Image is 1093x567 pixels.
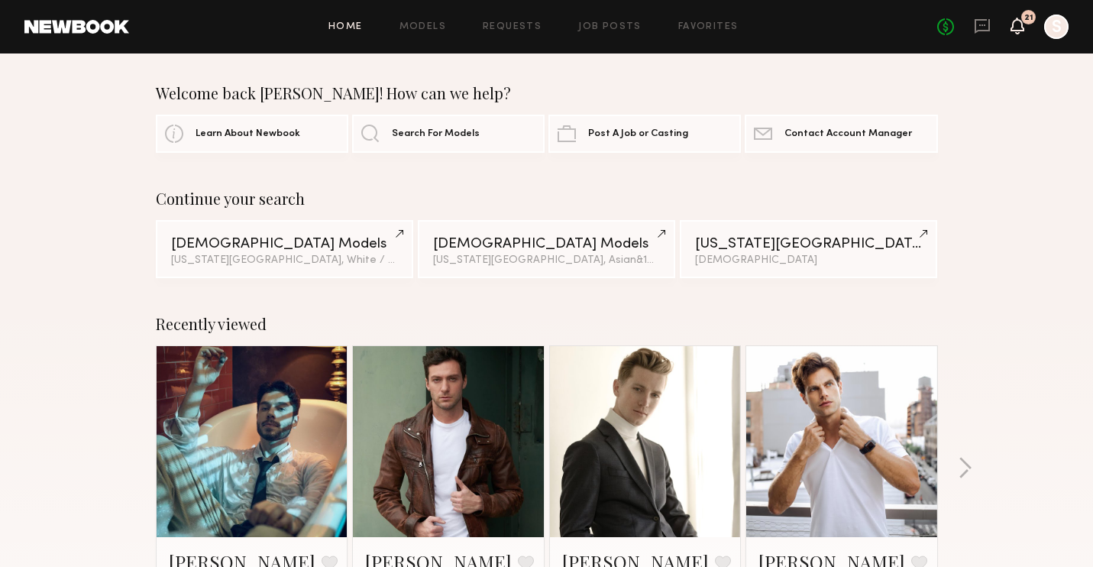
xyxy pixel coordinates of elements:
[548,115,741,153] a: Post A Job or Casting
[171,255,398,266] div: [US_STATE][GEOGRAPHIC_DATA], White / Caucasian
[483,22,542,32] a: Requests
[680,220,937,278] a: [US_STATE][GEOGRAPHIC_DATA][DEMOGRAPHIC_DATA]
[695,237,922,251] div: [US_STATE][GEOGRAPHIC_DATA]
[433,237,660,251] div: [DEMOGRAPHIC_DATA] Models
[433,255,660,266] div: [US_STATE][GEOGRAPHIC_DATA], Asian
[695,255,922,266] div: [DEMOGRAPHIC_DATA]
[399,22,446,32] a: Models
[392,129,480,139] span: Search For Models
[578,22,642,32] a: Job Posts
[1044,15,1069,39] a: S
[328,22,363,32] a: Home
[784,129,912,139] span: Contact Account Manager
[588,129,688,139] span: Post A Job or Casting
[1024,14,1033,22] div: 21
[418,220,675,278] a: [DEMOGRAPHIC_DATA] Models[US_STATE][GEOGRAPHIC_DATA], Asian&1other filter
[745,115,937,153] a: Contact Account Manager
[678,22,739,32] a: Favorites
[636,255,702,265] span: & 1 other filter
[156,220,413,278] a: [DEMOGRAPHIC_DATA] Models[US_STATE][GEOGRAPHIC_DATA], White / Caucasian
[156,84,938,102] div: Welcome back [PERSON_NAME]! How can we help?
[156,315,938,333] div: Recently viewed
[171,237,398,251] div: [DEMOGRAPHIC_DATA] Models
[156,115,348,153] a: Learn About Newbook
[352,115,545,153] a: Search For Models
[196,129,300,139] span: Learn About Newbook
[156,190,938,208] div: Continue your search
